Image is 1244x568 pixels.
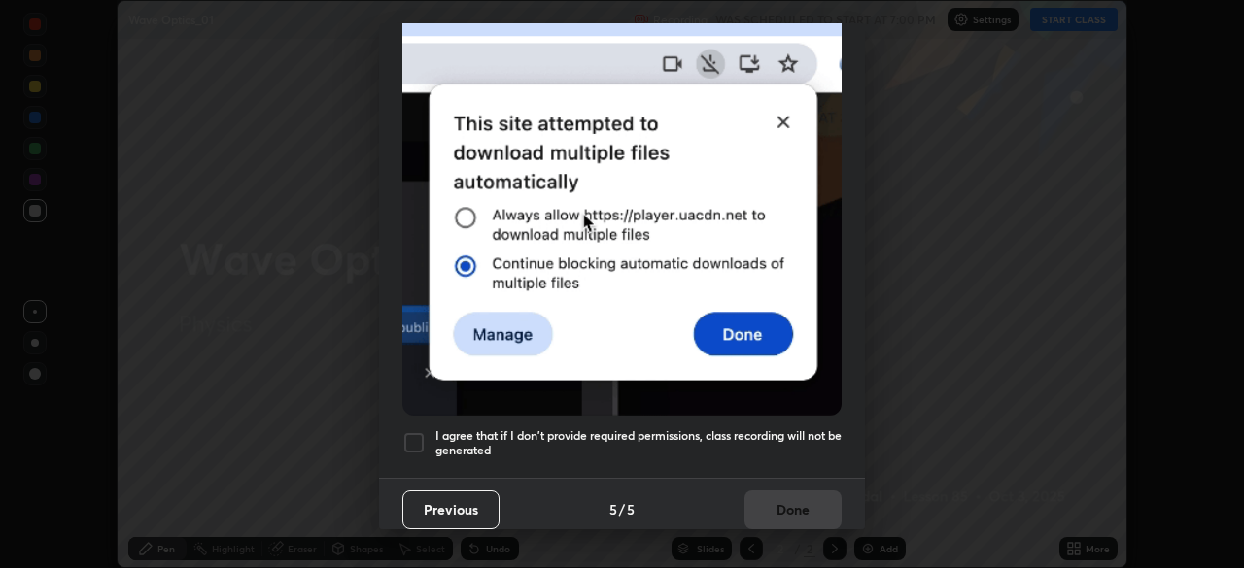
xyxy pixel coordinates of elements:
[619,499,625,519] h4: /
[609,499,617,519] h4: 5
[435,428,842,458] h5: I agree that if I don't provide required permissions, class recording will not be generated
[627,499,635,519] h4: 5
[402,490,500,529] button: Previous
